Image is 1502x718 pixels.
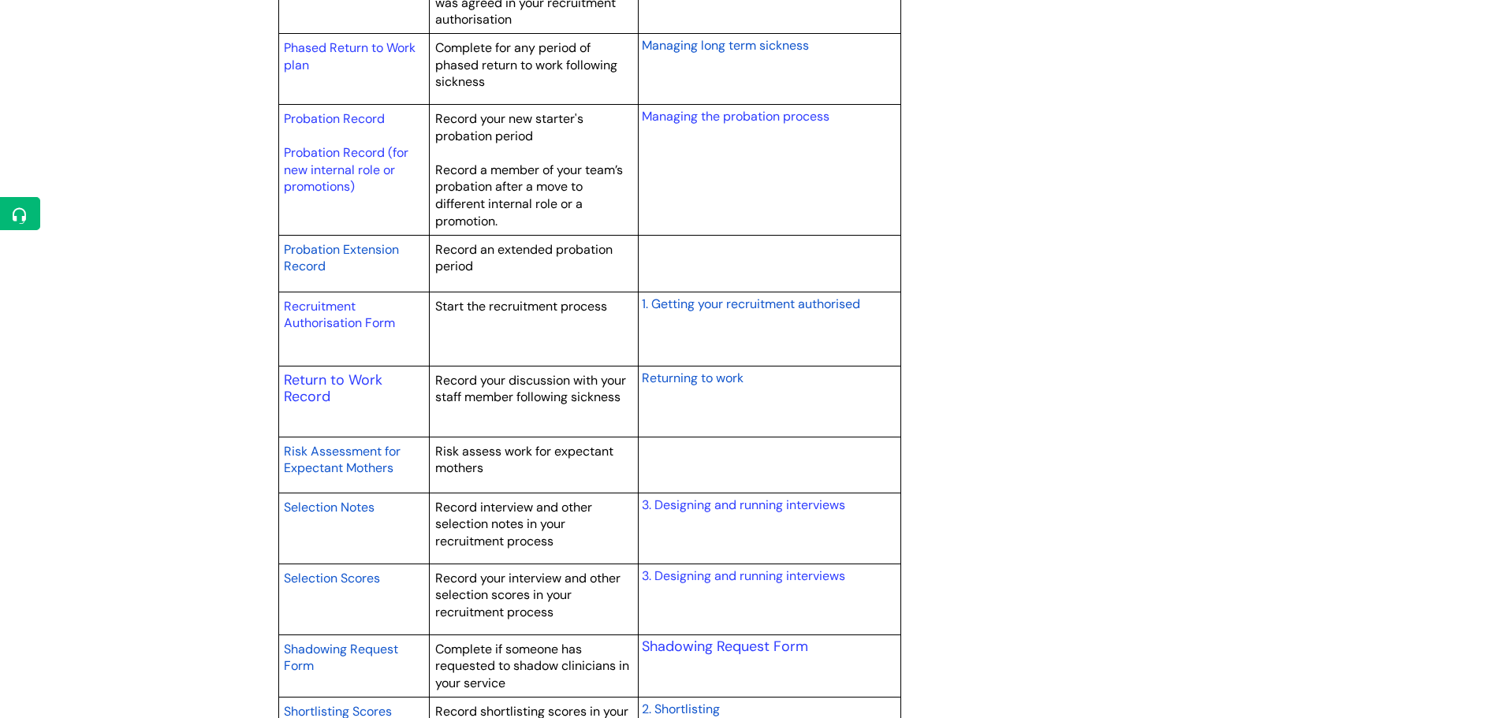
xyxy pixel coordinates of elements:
[284,240,399,276] a: Probation Extension Record
[284,110,385,127] a: Probation Record
[435,641,629,691] span: Complete if someone has requested to shadow clinicians in your service
[642,699,720,718] a: 2. Shortlisting
[284,370,382,407] a: Return to Work Record
[435,570,621,620] span: Record your interview and other selection scores in your recruitment process
[435,162,623,229] span: Record a member of your team’s probation after a move to different internal role or a promotion.
[284,499,375,515] span: Selection Notes
[284,241,399,275] span: Probation Extension Record
[642,567,845,584] a: 3. Designing and running interviews
[284,443,401,477] span: Risk Assessment for Expectant Mothers
[642,701,720,717] span: 2. Shortlisting
[642,497,845,513] a: 3. Designing and running interviews
[284,639,398,675] a: Shadowing Request Form
[642,368,744,387] a: Returning to work
[284,568,380,587] a: Selection Scores
[435,499,592,549] span: Record interview and other selection notes in your recruitment process
[642,296,860,312] span: 1. Getting your recruitment authorised
[435,110,583,144] span: Record your new starter's probation period
[284,39,416,73] a: Phased Return to Work plan
[642,108,829,125] a: Managing the probation process
[435,39,617,90] span: Complete for any period of phased return to work following sickness
[435,372,626,406] span: Record your discussion with your staff member following sickness
[284,570,380,586] span: Selection Scores
[435,443,613,477] span: Risk assess work for expectant mothers
[642,637,808,656] a: Shadowing Request Form
[435,241,613,275] span: Record an extended probation period
[642,370,744,386] span: Returning to work
[284,441,401,478] a: Risk Assessment for Expectant Mothers
[642,35,809,54] a: Managing long term sickness
[284,497,375,516] a: Selection Notes
[284,641,398,675] span: Shadowing Request Form
[642,37,809,54] span: Managing long term sickness
[284,144,408,195] a: Probation Record (for new internal role or promotions)
[435,298,607,314] span: Start the recruitment process
[642,294,860,313] a: 1. Getting your recruitment authorised
[284,298,395,332] a: Recruitment Authorisation Form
